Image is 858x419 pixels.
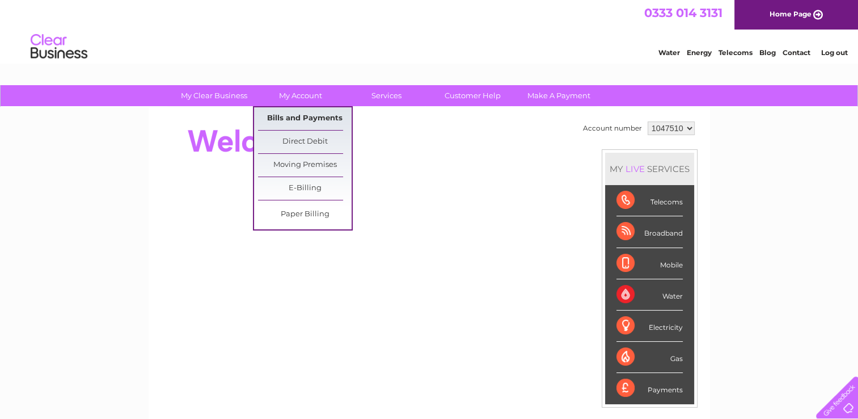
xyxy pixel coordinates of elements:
div: Clear Business is a trading name of Verastar Limited (registered in [GEOGRAPHIC_DATA] No. 3667643... [162,6,698,55]
a: Services [340,85,433,106]
td: Account number [580,119,645,138]
a: My Clear Business [167,85,261,106]
div: Payments [616,373,683,404]
div: Broadband [616,216,683,248]
a: Moving Premises [258,154,352,177]
div: Gas [616,342,683,373]
div: Telecoms [616,185,683,216]
a: Contact [783,48,810,57]
a: E-Billing [258,177,352,200]
a: Log out [821,48,847,57]
a: Paper Billing [258,203,352,226]
a: Customer Help [426,85,519,106]
a: My Account [253,85,347,106]
a: Direct Debit [258,131,352,153]
div: Electricity [616,311,683,342]
a: Make A Payment [512,85,606,106]
div: LIVE [623,164,647,174]
div: MY SERVICES [605,153,694,185]
a: Blog [759,48,776,57]
a: Energy [687,48,712,57]
a: Water [658,48,680,57]
img: logo.png [30,30,88,64]
a: Bills and Payments [258,107,352,130]
a: Telecoms [718,48,753,57]
div: Mobile [616,248,683,279]
div: Water [616,279,683,311]
a: 0333 014 3131 [644,6,722,20]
